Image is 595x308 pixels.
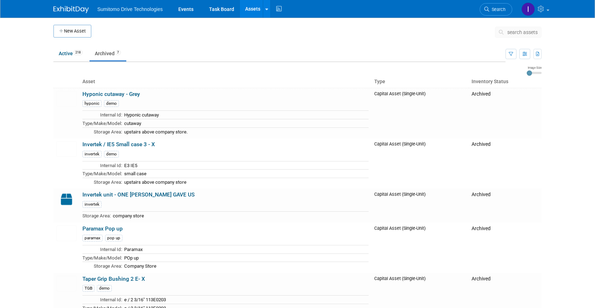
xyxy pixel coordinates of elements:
a: Taper Grip Bushing 2 E- X [82,276,145,282]
div: demo [97,285,112,292]
div: Archived [472,192,539,198]
span: 218 [73,50,83,55]
td: Company Store [122,262,369,270]
span: Sumitomo Drive Technologies [97,6,163,12]
button: New Asset [53,25,91,38]
td: upstairs above company store. [122,127,369,136]
a: Hyponic cutaway - Grey [82,91,140,97]
td: upstairs above company store [122,178,369,186]
div: Image Size [527,65,542,70]
td: E3 IE5 [122,161,369,170]
div: hyponic [82,100,102,107]
td: Internal Id: [82,296,122,304]
div: demo [104,100,119,107]
a: Invertek / IE5 Small case 3 - X [82,141,155,148]
td: Type/Make/Model: [82,170,122,178]
div: Archived [472,226,539,232]
div: demo [104,151,119,158]
img: Capital-Asset-Icon-2.png [56,192,77,207]
span: 7 [115,50,121,55]
td: Capital Asset (Single-Unit) [371,138,469,189]
td: Type/Make/Model: [82,119,122,127]
td: Paramax [122,245,369,254]
td: company store [111,211,369,219]
span: Search [489,7,506,12]
th: Type [371,76,469,88]
td: Internal Id: [82,245,122,254]
span: search assets [507,29,538,35]
img: ExhibitDay [53,6,89,13]
a: Invertek unit - ONE [PERSON_NAME] GAVE US [82,192,195,198]
div: TGB [82,285,94,292]
div: invertek [82,201,102,208]
span: Storage Area: [94,179,122,185]
div: Archived [472,91,539,97]
div: invertek [82,151,102,158]
td: e / 2 3/16" 113E0203 [122,296,369,304]
a: Active218 [53,47,88,60]
td: Capital Asset (Single-Unit) [371,88,469,138]
td: Capital Asset (Single-Unit) [371,189,469,222]
td: Internal Id: [82,161,122,170]
div: pop up [105,235,122,241]
td: small case [122,170,369,178]
td: Hyponic cutaway [122,111,369,119]
th: Asset [80,76,371,88]
div: Archived [472,276,539,282]
span: Storage Area: [82,213,111,218]
span: Storage Area: [94,263,122,269]
a: Search [480,3,512,16]
div: paramax [82,235,103,241]
div: Archived [472,141,539,148]
span: Storage Area: [94,129,122,135]
img: Iram Rincón [521,2,535,16]
a: Paramax Pop up [82,226,123,232]
td: POp up [122,253,369,262]
td: Type/Make/Model: [82,253,122,262]
a: Archived7 [89,47,126,60]
button: search assets [495,27,542,38]
td: Internal Id: [82,111,122,119]
td: Capital Asset (Single-Unit) [371,223,469,273]
td: cutaway [122,119,369,127]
